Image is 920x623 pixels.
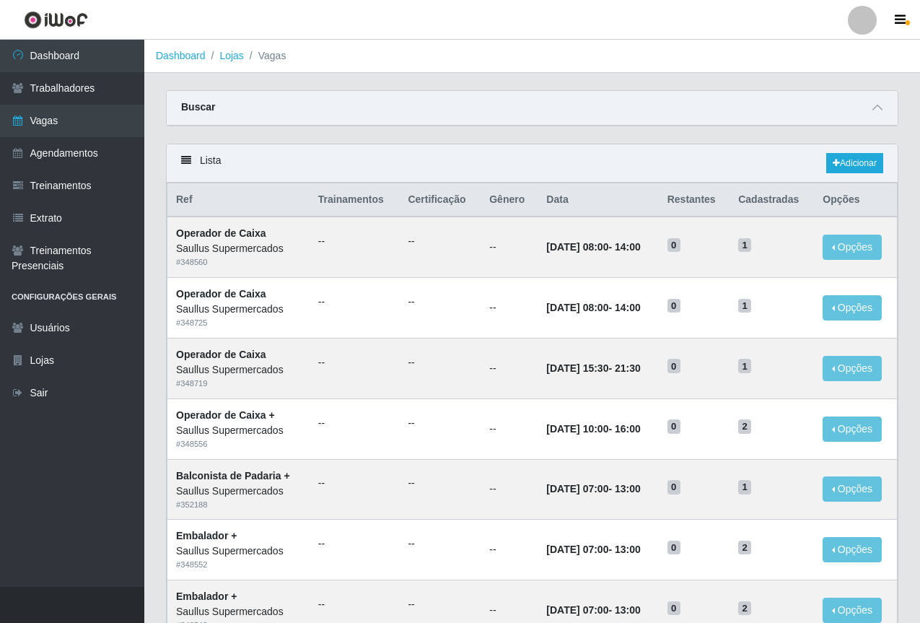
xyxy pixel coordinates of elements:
[738,238,751,253] span: 1
[615,302,641,313] time: 14:00
[546,604,608,616] time: [DATE] 07:00
[546,423,640,435] strong: -
[481,183,538,217] th: Gênero
[546,544,608,555] time: [DATE] 07:00
[408,234,472,249] ul: --
[823,235,882,260] button: Opções
[823,598,882,623] button: Opções
[667,299,680,313] span: 0
[318,597,391,612] ul: --
[176,349,266,360] strong: Operador de Caixa
[738,299,751,313] span: 1
[667,541,680,555] span: 0
[738,359,751,373] span: 1
[176,227,266,239] strong: Operador de Caixa
[659,183,730,217] th: Restantes
[546,362,640,374] strong: -
[176,241,301,256] div: Saullus Supermercados
[481,520,538,580] td: --
[408,476,472,491] ul: --
[318,295,391,310] ul: --
[176,604,301,619] div: Saullus Supermercados
[546,423,608,435] time: [DATE] 10:00
[176,302,301,317] div: Saullus Supermercados
[176,499,301,511] div: # 352188
[615,241,641,253] time: 14:00
[667,419,680,434] span: 0
[667,601,680,616] span: 0
[546,483,608,495] time: [DATE] 07:00
[481,398,538,459] td: --
[814,183,897,217] th: Opções
[481,338,538,398] td: --
[176,362,301,378] div: Saullus Supermercados
[176,544,301,559] div: Saullus Supermercados
[667,480,680,495] span: 0
[546,544,640,555] strong: -
[318,234,391,249] ul: --
[408,597,472,612] ul: --
[738,419,751,434] span: 2
[24,11,88,29] img: CoreUI Logo
[481,278,538,339] td: --
[176,470,290,482] strong: Balconista de Padaria +
[176,438,301,450] div: # 348556
[546,302,640,313] strong: -
[738,480,751,495] span: 1
[546,362,608,374] time: [DATE] 15:30
[615,362,641,374] time: 21:30
[538,183,658,217] th: Data
[176,423,301,438] div: Saullus Supermercados
[176,409,275,421] strong: Operador de Caixa +
[318,416,391,431] ul: --
[176,378,301,390] div: # 348719
[318,536,391,552] ul: --
[176,288,266,300] strong: Operador de Caixa
[546,241,640,253] strong: -
[823,537,882,562] button: Opções
[667,359,680,373] span: 0
[408,355,472,370] ul: --
[318,355,391,370] ul: --
[826,153,883,173] a: Adicionar
[481,217,538,277] td: --
[176,530,237,541] strong: Embalador +
[176,484,301,499] div: Saullus Supermercados
[318,476,391,491] ul: --
[546,604,640,616] strong: -
[176,559,301,571] div: # 348552
[167,144,898,183] div: Lista
[823,356,882,381] button: Opções
[546,241,608,253] time: [DATE] 08:00
[615,423,641,435] time: 16:00
[667,238,680,253] span: 0
[546,483,640,495] strong: -
[156,50,206,61] a: Dashboard
[399,183,481,217] th: Certificação
[615,604,641,616] time: 13:00
[481,459,538,520] td: --
[615,483,641,495] time: 13:00
[176,317,301,329] div: # 348725
[408,416,472,431] ul: --
[408,536,472,552] ul: --
[181,101,215,113] strong: Buscar
[730,183,814,217] th: Cadastradas
[176,256,301,269] div: # 348560
[176,591,237,602] strong: Embalador +
[546,302,608,313] time: [DATE] 08:00
[219,50,243,61] a: Lojas
[144,40,920,73] nav: breadcrumb
[615,544,641,555] time: 13:00
[738,601,751,616] span: 2
[310,183,400,217] th: Trainamentos
[738,541,751,555] span: 2
[823,476,882,502] button: Opções
[408,295,472,310] ul: --
[167,183,310,217] th: Ref
[823,295,882,321] button: Opções
[244,48,286,64] li: Vagas
[823,417,882,442] button: Opções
